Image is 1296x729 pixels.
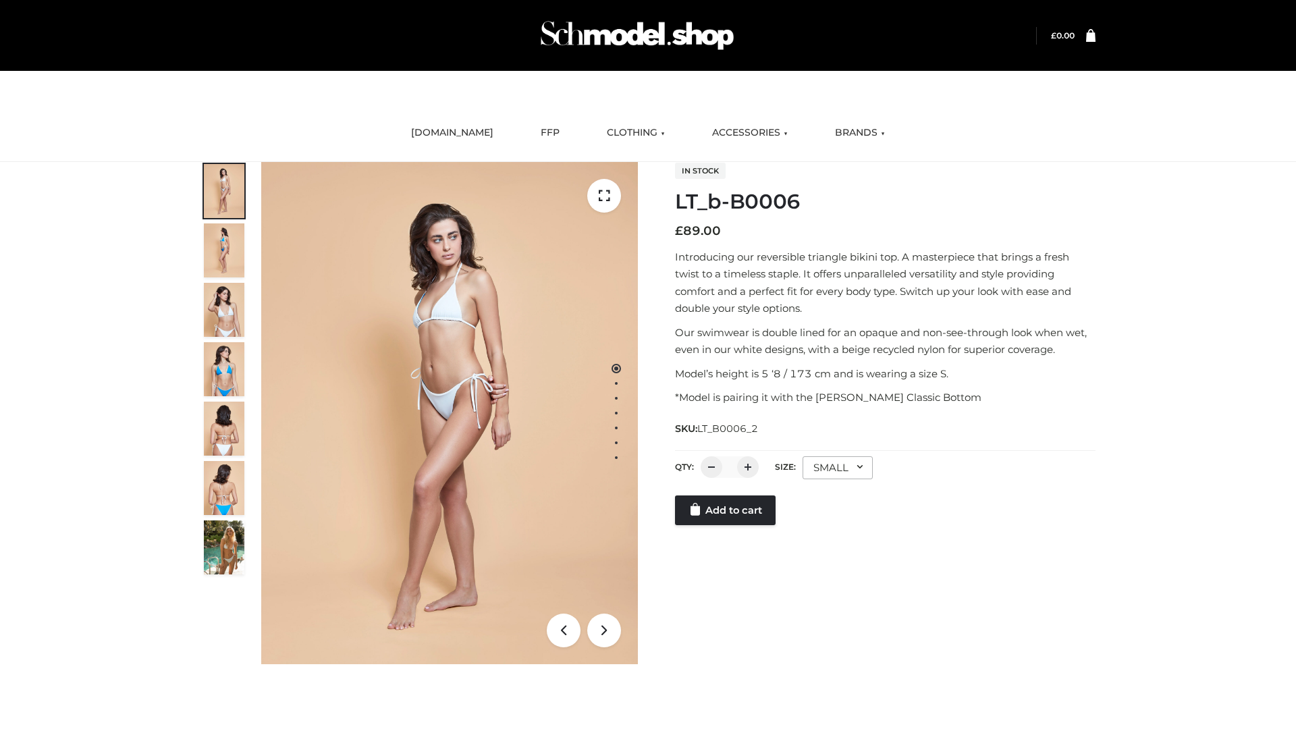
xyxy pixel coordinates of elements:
[803,456,873,479] div: SMALL
[204,520,244,574] img: Arieltop_CloudNine_AzureSky2.jpg
[675,495,776,525] a: Add to cart
[1051,30,1056,40] span: £
[204,283,244,337] img: ArielClassicBikiniTop_CloudNine_AzureSky_OW114ECO_3-scaled.jpg
[204,164,244,218] img: ArielClassicBikiniTop_CloudNine_AzureSky_OW114ECO_1-scaled.jpg
[702,118,798,148] a: ACCESSORIES
[597,118,675,148] a: CLOTHING
[675,223,683,238] span: £
[675,365,1096,383] p: Model’s height is 5 ‘8 / 173 cm and is wearing a size S.
[1051,30,1075,40] a: £0.00
[401,118,504,148] a: [DOMAIN_NAME]
[1051,30,1075,40] bdi: 0.00
[531,118,570,148] a: FFP
[675,389,1096,406] p: *Model is pairing it with the [PERSON_NAME] Classic Bottom
[675,223,721,238] bdi: 89.00
[675,248,1096,317] p: Introducing our reversible triangle bikini top. A masterpiece that brings a fresh twist to a time...
[204,223,244,277] img: ArielClassicBikiniTop_CloudNine_AzureSky_OW114ECO_2-scaled.jpg
[204,461,244,515] img: ArielClassicBikiniTop_CloudNine_AzureSky_OW114ECO_8-scaled.jpg
[675,163,726,179] span: In stock
[675,324,1096,358] p: Our swimwear is double lined for an opaque and non-see-through look when wet, even in our white d...
[261,162,638,664] img: LT_b-B0006
[204,342,244,396] img: ArielClassicBikiniTop_CloudNine_AzureSky_OW114ECO_4-scaled.jpg
[675,421,759,437] span: SKU:
[675,462,694,472] label: QTY:
[697,423,758,435] span: LT_B0006_2
[775,462,796,472] label: Size:
[536,9,738,62] img: Schmodel Admin 964
[204,402,244,456] img: ArielClassicBikiniTop_CloudNine_AzureSky_OW114ECO_7-scaled.jpg
[825,118,895,148] a: BRANDS
[675,190,1096,214] h1: LT_b-B0006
